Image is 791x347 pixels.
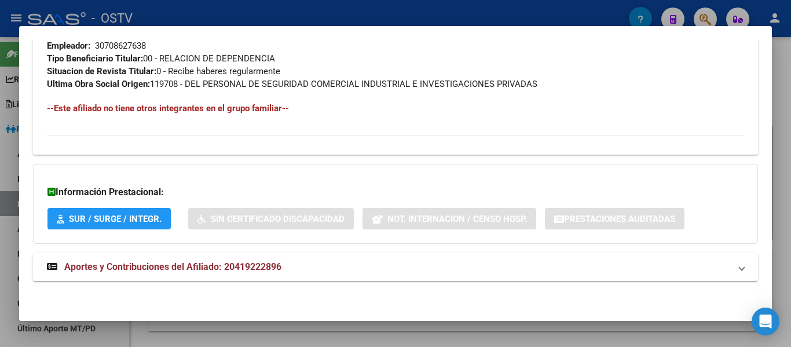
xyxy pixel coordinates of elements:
button: Sin Certificado Discapacidad [188,208,354,229]
h3: Información Prestacional: [47,185,744,199]
div: 30708627638 [95,39,146,52]
span: Aportes y Contribuciones del Afiliado: 20419222896 [64,261,281,272]
strong: Situacion de Revista Titular: [47,66,156,76]
strong: Empleador: [47,41,90,51]
span: 0 - Recibe haberes regularmente [47,66,280,76]
span: 119708 - DEL PERSONAL DE SEGURIDAD COMERCIAL INDUSTRIAL E INVESTIGACIONES PRIVADAS [47,79,537,89]
div: Open Intercom Messenger [752,308,779,335]
button: Not. Internacion / Censo Hosp. [362,208,536,229]
h4: --Este afiliado no tiene otros integrantes en el grupo familiar-- [47,102,744,115]
span: SUR / SURGE / INTEGR. [69,214,162,224]
span: Sin Certificado Discapacidad [211,214,345,224]
strong: Tipo Beneficiario Titular: [47,53,143,64]
strong: Ultima Obra Social Origen: [47,79,150,89]
button: Prestaciones Auditadas [545,208,684,229]
span: 00 - RELACION DE DEPENDENCIA [47,53,275,64]
mat-expansion-panel-header: Aportes y Contribuciones del Afiliado: 20419222896 [33,253,758,281]
span: Not. Internacion / Censo Hosp. [387,214,527,224]
button: SUR / SURGE / INTEGR. [47,208,171,229]
span: Prestaciones Auditadas [564,214,675,224]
